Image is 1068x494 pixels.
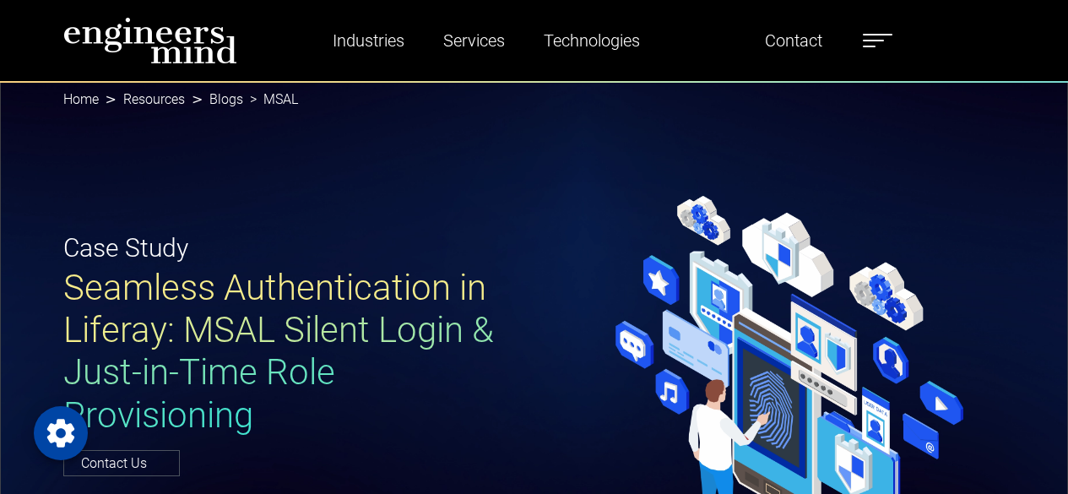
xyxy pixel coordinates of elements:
li: MSAL [243,90,298,110]
img: logo [63,17,237,64]
a: Contact [758,21,829,60]
a: Services [436,21,512,60]
a: Contact Us [63,450,180,476]
a: Home [63,91,99,107]
a: Technologies [537,21,647,60]
a: Industries [326,21,411,60]
nav: breadcrumb [63,81,1006,118]
span: Seamless Authentication in Liferay: MSAL Silent Login & Just-in-Time Role Provisioning [63,267,494,436]
a: Blogs [209,91,243,107]
p: Case Study [63,229,524,267]
a: Resources [123,91,185,107]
